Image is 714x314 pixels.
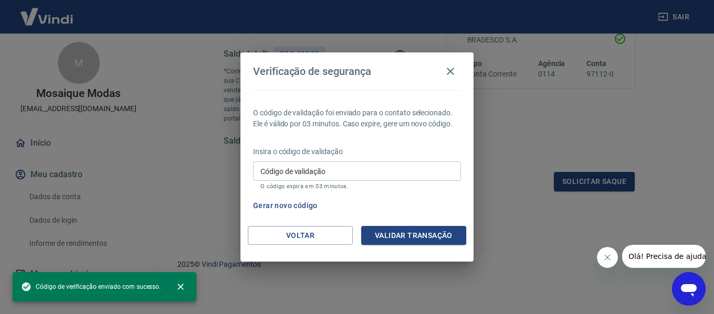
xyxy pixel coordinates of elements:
[361,226,466,245] button: Validar transação
[622,245,706,268] iframe: Mensagem da empresa
[6,7,88,16] span: Olá! Precisa de ajuda?
[248,226,353,245] button: Voltar
[597,247,618,268] iframe: Fechar mensagem
[672,272,706,306] iframe: Botão para abrir a janela de mensagens
[169,275,192,298] button: close
[253,65,371,78] h4: Verificação de segurança
[21,281,161,292] span: Código de verificação enviado com sucesso.
[260,183,454,190] p: O código expira em 03 minutos.
[253,146,461,157] p: Insira o código de validação
[249,196,322,215] button: Gerar novo código
[253,107,461,129] p: O código de validação foi enviado para o contato selecionado. Ele é válido por 03 minutos. Caso e...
